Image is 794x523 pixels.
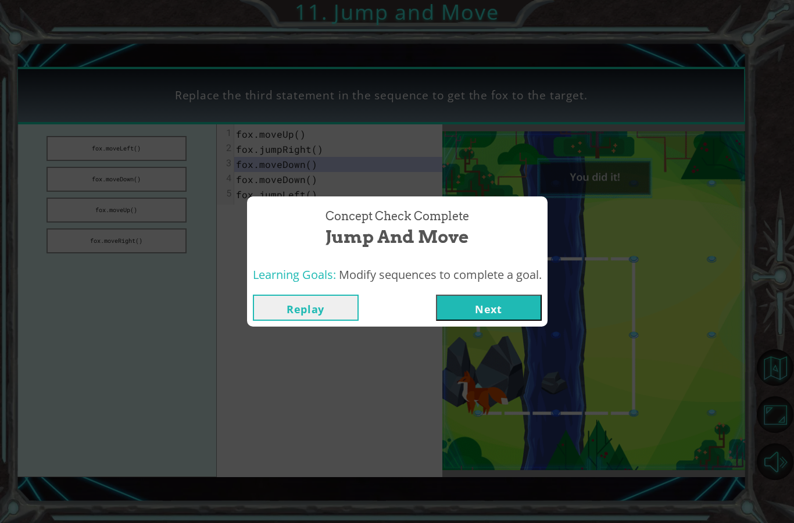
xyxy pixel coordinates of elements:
span: Jump and Move [326,224,468,249]
span: Learning Goals: [253,267,336,282]
span: Modify sequences to complete a goal. [339,267,542,282]
span: Concept Check Complete [326,208,469,225]
button: Replay [253,295,359,321]
button: Next [436,295,542,321]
